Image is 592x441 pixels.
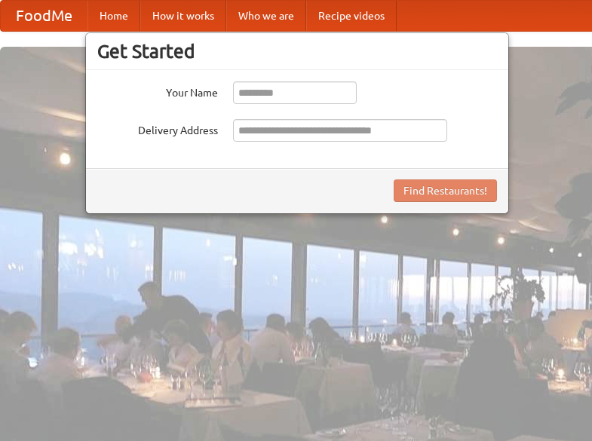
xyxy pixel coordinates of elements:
[97,119,218,138] label: Delivery Address
[87,1,140,31] a: Home
[97,40,497,63] h3: Get Started
[226,1,306,31] a: Who we are
[306,1,397,31] a: Recipe videos
[394,179,497,202] button: Find Restaurants!
[140,1,226,31] a: How it works
[1,1,87,31] a: FoodMe
[97,81,218,100] label: Your Name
